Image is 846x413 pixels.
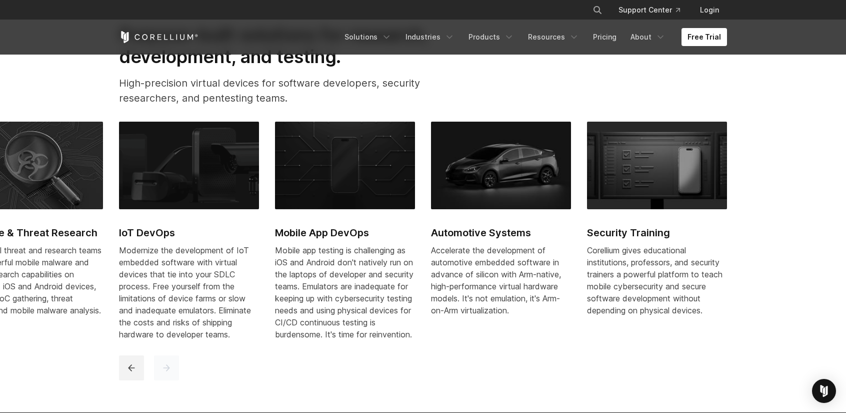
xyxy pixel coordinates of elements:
a: Solutions [338,28,397,46]
a: Free Trial [681,28,727,46]
p: Accelerate the development of automotive embedded software in advance of silicon with Arm-native,... [431,244,571,316]
div: Navigation Menu [338,28,727,46]
img: IoT DevOps [119,122,259,209]
a: Support Center [610,1,688,19]
a: About [624,28,671,46]
a: Login [692,1,727,19]
a: Mobile App DevOps Mobile App DevOps Mobile app testing is challenging as iOS and Android don't na... [275,122,415,352]
h2: Mobile App DevOps [275,225,415,240]
h2: Security Training [587,225,727,240]
img: Mobile App DevOps [275,122,415,209]
button: next [154,355,179,380]
h2: Automotive Systems [431,225,571,240]
img: Black UI showing checklist interface and iPhone mockup, symbolizing mobile app testing and vulner... [587,122,727,209]
a: Corellium Home [119,31,198,43]
p: High-precision virtual devices for software developers, security researchers, and pentesting teams. [119,76,460,106]
div: Mobile app testing is challenging as iOS and Android don't natively run on the laptops of develop... [275,244,415,340]
p: Corellium gives educational institutions, professors, and security trainers a powerful platform t... [587,244,727,316]
a: Black UI showing checklist interface and iPhone mockup, symbolizing mobile app testing and vulner... [587,122,727,336]
button: Search [588,1,606,19]
a: Automotive Systems Automotive Systems Accelerate the development of automotive embedded software ... [431,122,571,336]
div: Navigation Menu [580,1,727,19]
img: Automotive Systems [431,122,571,209]
div: Modernize the development of IoT embedded software with virtual devices that tie into your SDLC p... [119,244,259,340]
h2: IoT DevOps [119,225,259,240]
div: Open Intercom Messenger [812,379,836,403]
a: Resources [522,28,585,46]
button: previous [119,355,144,380]
a: IoT DevOps IoT DevOps Modernize the development of IoT embedded software with virtual devices tha... [119,122,259,352]
a: Pricing [587,28,622,46]
a: Products [462,28,520,46]
a: Industries [399,28,460,46]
